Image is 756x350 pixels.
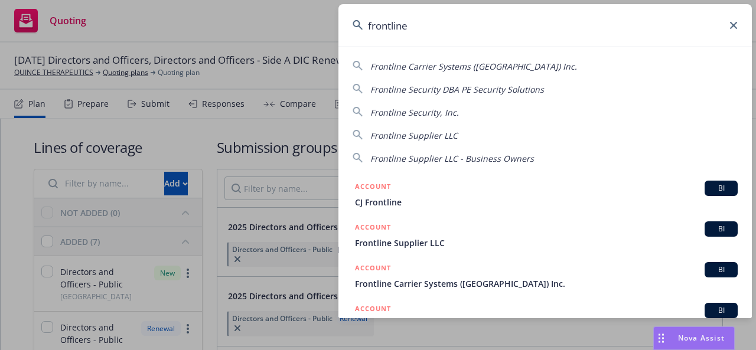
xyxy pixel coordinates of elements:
span: BI [709,305,733,316]
span: Frontline Carrier Systems ([GEOGRAPHIC_DATA]) Inc. [370,61,577,72]
button: Nova Assist [653,326,735,350]
span: BI [709,224,733,234]
div: Drag to move [654,327,669,349]
a: ACCOUNTBI [338,296,752,337]
span: Frontline Supplier LLC [370,130,458,141]
span: BI [709,183,733,194]
h5: ACCOUNT [355,221,391,235]
h5: ACCOUNT [355,303,391,317]
span: Frontline Carrier Systems ([GEOGRAPHIC_DATA]) Inc. [355,277,738,290]
span: Frontline Supplier LLC - Business Owners [370,153,534,164]
a: ACCOUNTBICJ Frontline [338,174,752,215]
span: Nova Assist [678,333,725,343]
span: CJ Frontline [355,196,738,208]
input: Search... [338,4,752,47]
span: Frontline Supplier LLC [355,237,738,249]
span: Frontline Security DBA PE Security Solutions [370,84,544,95]
h5: ACCOUNT [355,181,391,195]
span: Frontline Security, Inc. [370,107,459,118]
a: ACCOUNTBIFrontline Carrier Systems ([GEOGRAPHIC_DATA]) Inc. [338,256,752,296]
h5: ACCOUNT [355,262,391,276]
a: ACCOUNTBIFrontline Supplier LLC [338,215,752,256]
span: BI [709,264,733,275]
